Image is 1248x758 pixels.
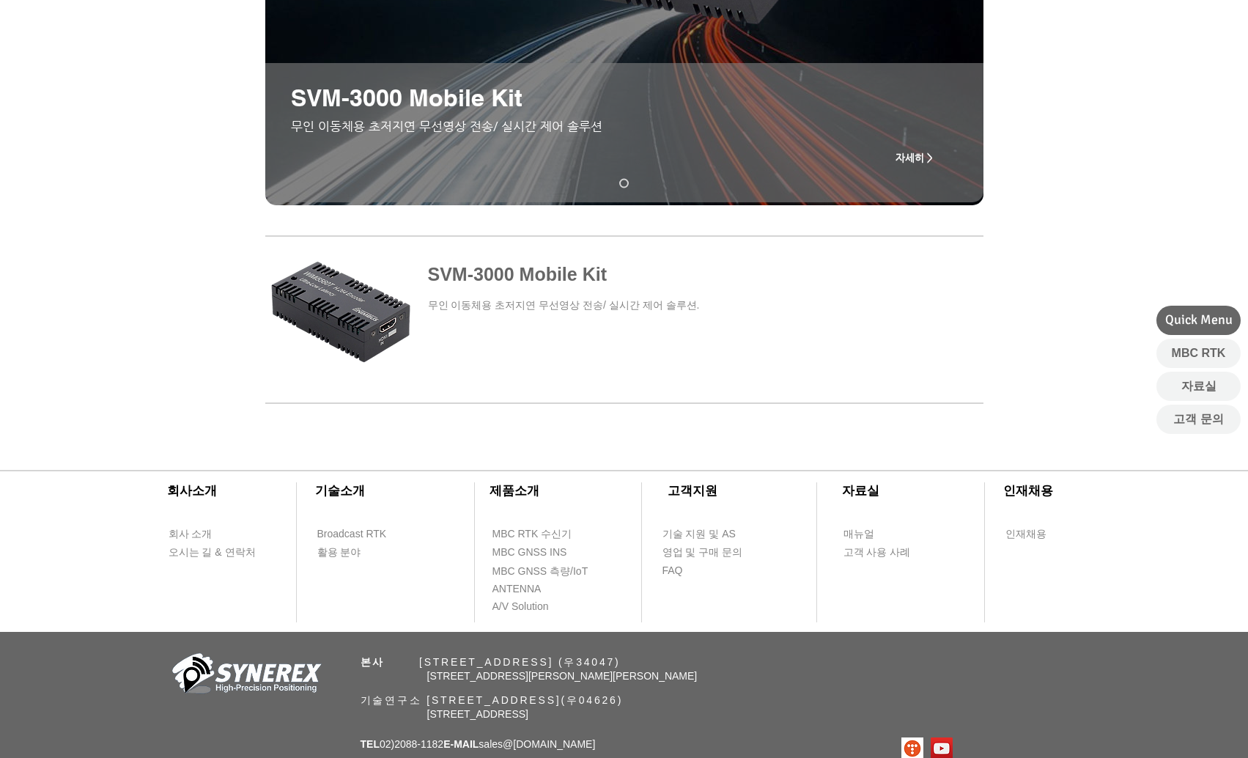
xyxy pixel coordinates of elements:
[492,600,549,614] span: A/V Solution
[168,543,267,562] a: 오시는 길 & 연락처
[1156,306,1241,335] div: Quick Menu
[317,527,387,542] span: Broadcast RTK
[492,543,583,562] a: MBC GNSS INS
[317,543,401,562] a: 활용 분야
[427,708,528,720] span: [STREET_ADDRESS]
[443,738,479,750] span: E-MAIL
[843,525,927,543] a: 매뉴얼
[1156,372,1241,401] a: 자료실
[843,527,874,542] span: 매뉴얼
[843,545,911,560] span: 고객 사용 사례
[361,694,624,706] span: 기술연구소 [STREET_ADDRESS](우04626)
[361,738,380,750] span: TEL
[1165,311,1233,329] span: Quick Menu
[317,545,361,560] span: 활용 분야
[1173,411,1223,427] span: 고객 문의
[492,597,576,616] a: A/V Solution
[619,179,629,188] a: AVM-2020 Mobile Kit
[361,656,385,668] span: 본사
[492,580,576,598] a: ANTENNA
[1156,339,1241,368] a: MBC RTK
[662,564,683,578] span: FAQ
[291,119,602,133] span: 무인 이동체용 초저지연 무선영상 전송/ 실시간 제어 솔루션
[492,582,542,597] span: ANTENNA
[1005,527,1046,542] span: 인재채용
[361,738,596,750] span: 02)2088-1182 sales
[1172,345,1226,361] span: MBC RTK
[1079,695,1248,758] iframe: Wix Chat
[315,484,365,498] span: ​기술소개
[492,527,572,542] span: MBC RTK 수신기
[662,562,746,580] a: FAQ
[169,527,213,542] span: 회사 소개
[503,738,595,750] a: @[DOMAIN_NAME]
[492,564,588,579] span: MBC GNSS 측량/IoT
[843,543,927,562] a: 고객 사용 사례
[662,525,772,543] a: 기술 지원 및 AS
[164,652,325,699] img: 회사_로고-removebg-preview.png
[169,545,256,560] span: 오시는 길 & 연락처
[662,543,746,562] a: 영업 및 구매 문의
[1005,525,1074,543] a: 인재채용
[490,484,539,498] span: ​제품소개
[842,484,879,498] span: ​자료실
[168,525,252,543] a: 회사 소개
[492,525,602,543] a: MBC RTK 수신기
[1003,484,1053,498] span: ​인재채용
[291,84,523,111] span: SVM-3000 Mobile Kit
[167,484,217,498] span: ​회사소개
[668,484,717,498] span: ​고객지원
[492,545,567,560] span: MBC GNSS INS
[1181,378,1216,394] span: 자료실
[662,545,743,560] span: 영업 및 구매 문의
[896,152,933,163] span: 자세히 >
[361,656,621,668] span: ​ [STREET_ADDRESS] (우34047)
[614,179,635,188] nav: 슬라이드
[317,525,401,543] a: Broadcast RTK
[662,527,736,542] span: 기술 지원 및 AS
[885,143,944,172] a: 자세히 >
[1156,405,1241,434] a: 고객 문의
[492,562,620,581] a: MBC GNSS 측량/IoT
[427,670,698,682] span: [STREET_ADDRESS][PERSON_NAME][PERSON_NAME]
